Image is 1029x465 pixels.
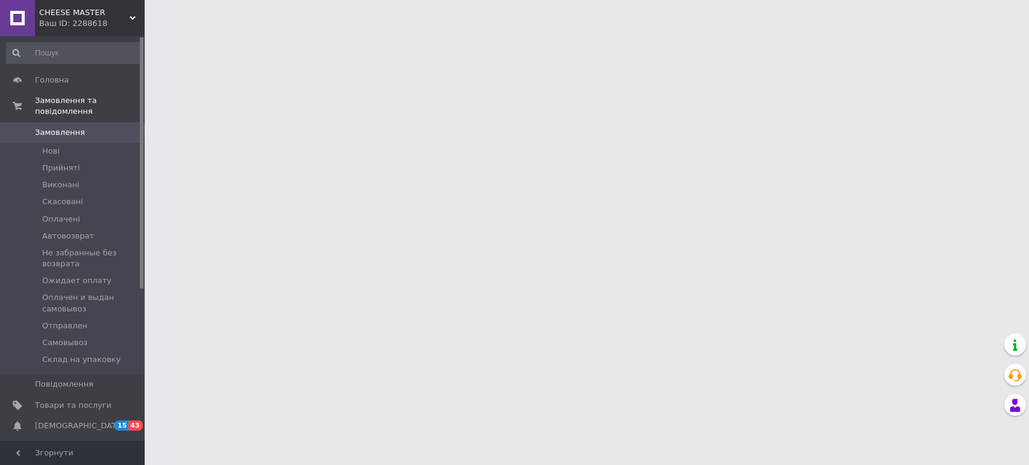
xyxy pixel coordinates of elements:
[39,7,130,18] span: СHEESE MASTER
[42,248,140,269] span: Не забранные без возврата
[128,420,142,431] span: 43
[35,379,93,390] span: Повідомлення
[42,179,80,190] span: Виконані
[42,146,60,157] span: Нові
[42,320,87,331] span: Отправлен
[35,127,85,138] span: Замовлення
[42,163,80,173] span: Прийняті
[35,75,69,86] span: Головна
[42,337,87,348] span: Самовывоз
[42,292,140,314] span: Оплачен и выдан самовывоз
[115,420,128,431] span: 15
[6,42,142,64] input: Пошук
[42,354,121,365] span: Склад на упаковку
[42,196,83,207] span: Скасовані
[35,420,124,431] span: [DEMOGRAPHIC_DATA]
[42,214,80,225] span: Оплачені
[35,95,145,117] span: Замовлення та повідомлення
[35,400,112,411] span: Товари та послуги
[42,231,94,242] span: Автовозврат
[39,18,145,29] div: Ваш ID: 2288618
[42,275,112,286] span: Ожидает оплату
